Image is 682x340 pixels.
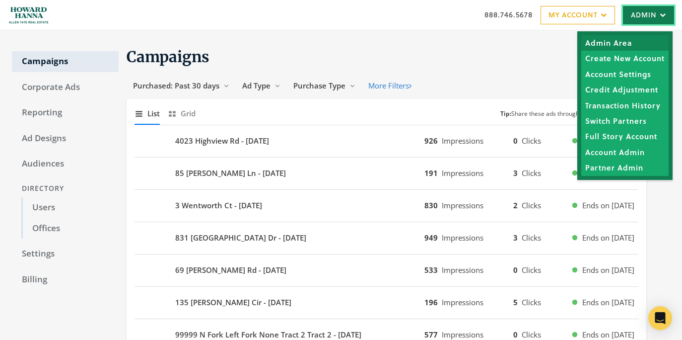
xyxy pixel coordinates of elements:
b: 0 [513,265,518,275]
b: 3 Wentworth Ct - [DATE] [175,200,262,211]
span: Ends on [DATE] [582,200,634,211]
b: 0 [513,136,518,146]
span: Impressions [442,136,483,146]
span: Clicks [522,265,541,275]
span: Clicks [522,168,541,178]
button: More Filters [362,77,418,95]
span: Impressions [442,297,483,307]
button: 4023 Highview Rd - [DATE]926Impressions0ClicksEnds on [DATE] [135,129,638,153]
a: Corporate Ads [12,77,119,98]
button: Grid [168,103,196,124]
button: 3 Wentworth Ct - [DATE]830Impressions2ClicksEnds on [DATE] [135,194,638,218]
b: 577 [424,330,438,340]
span: Purchased: Past 30 days [133,81,219,90]
b: 191 [424,168,438,178]
small: Share these ads through a CSV. [500,109,598,119]
span: Ends on [DATE] [582,232,634,244]
a: Admin [623,6,674,24]
button: 135 [PERSON_NAME] Cir - [DATE]196Impressions5ClicksEnds on [DATE] [135,291,638,315]
button: 69 [PERSON_NAME] Rd - [DATE]533Impressions0ClicksEnds on [DATE] [135,258,638,282]
a: Full Story Account [581,129,669,144]
span: Impressions [442,330,483,340]
b: 4023 Highview Rd - [DATE] [175,135,269,147]
a: Audiences [12,154,119,174]
b: 926 [424,136,438,146]
b: 2 [513,200,518,210]
span: Clicks [522,330,541,340]
a: Switch Partners [581,113,669,128]
a: Create New Account [581,51,669,66]
a: Transaction History [581,97,669,113]
span: Impressions [442,200,483,210]
b: 69 [PERSON_NAME] Rd - [DATE] [175,264,286,276]
span: Purchase Type [293,81,345,90]
span: Impressions [442,168,483,178]
span: Impressions [442,265,483,275]
a: Campaigns [12,51,119,72]
a: Ad Designs [12,128,119,149]
a: My Account [541,6,615,24]
b: Tip: [500,109,511,118]
b: 5 [513,297,518,307]
a: Users [22,197,119,218]
a: Settings [12,244,119,264]
span: Grid [181,108,196,119]
a: Offices [22,218,119,239]
b: 831 [GEOGRAPHIC_DATA] Dr - [DATE] [175,232,306,244]
button: 831 [GEOGRAPHIC_DATA] Dr - [DATE]949Impressions3ClicksEnds on [DATE] [135,226,638,250]
b: 533 [424,265,438,275]
b: 0 [513,330,518,340]
a: Account Settings [581,66,669,82]
a: Reporting [12,102,119,123]
span: Clicks [522,136,541,146]
b: 3 [513,168,518,178]
a: Admin Area [581,35,669,51]
b: 830 [424,200,438,210]
b: 196 [424,297,438,307]
button: Ad Type [236,77,287,95]
span: Campaigns [127,47,209,66]
div: Directory [12,179,119,198]
button: 85 [PERSON_NAME] Ln - [DATE]191Impressions3ClicksEnds on [DATE] [135,162,638,185]
a: Partner Admin [581,160,669,175]
span: Ad Type [242,81,271,90]
span: Clicks [522,297,541,307]
span: List [147,108,160,119]
div: Open Intercom Messenger [648,306,672,330]
b: 85 [PERSON_NAME] Ln - [DATE] [175,168,286,179]
a: Account Admin [581,144,669,160]
button: Purchase Type [287,77,362,95]
a: Billing [12,269,119,290]
span: Ends on [DATE] [582,297,634,308]
a: 888.746.5678 [484,9,533,20]
b: 949 [424,233,438,243]
span: Ends on [DATE] [582,264,634,276]
b: 135 [PERSON_NAME] Cir - [DATE] [175,297,291,308]
span: Clicks [522,233,541,243]
button: Purchased: Past 30 days [127,77,236,95]
b: 3 [513,233,518,243]
a: Credit Adjustment [581,82,669,97]
img: Adwerx [8,2,49,27]
button: List [135,103,160,124]
span: Clicks [522,200,541,210]
span: Impressions [442,233,483,243]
